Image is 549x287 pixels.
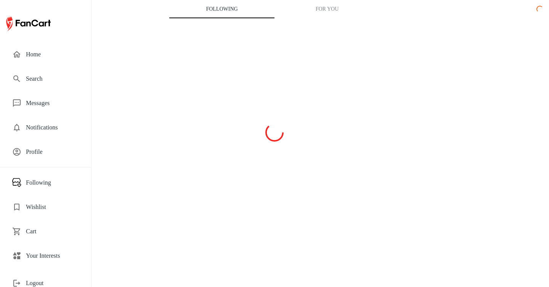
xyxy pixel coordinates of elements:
[6,70,85,88] div: Search
[6,174,85,192] div: Following
[6,94,85,112] div: Messages
[6,14,51,33] img: FanCart logo
[6,198,85,216] div: Wishlist
[6,45,85,64] div: Home
[26,178,79,187] span: Following
[6,118,85,137] div: Notifications
[6,247,85,265] div: Your Interests
[26,202,79,212] span: Wishlist
[26,123,79,132] span: Notifications
[26,227,79,236] span: Cart
[6,143,85,161] div: Profile
[6,222,85,241] div: Cart
[26,99,79,108] span: Messages
[26,251,79,260] span: Your Interests
[26,147,79,156] span: Profile
[26,74,79,83] span: Search
[26,50,79,59] span: Home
